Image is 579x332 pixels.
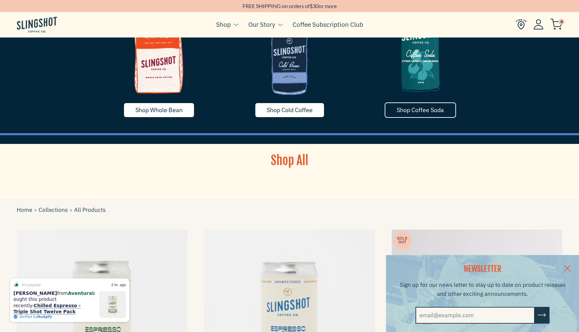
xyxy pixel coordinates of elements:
[397,106,444,114] span: Shop Coffee Soda
[35,205,39,215] span: ›
[229,2,350,102] img: coldcoffee-1635629668715_1200x.png
[70,205,74,215] span: ›
[135,106,183,114] span: Shop Whole Bean
[399,280,566,299] p: Sign up for our news letter to stay up to date on product releases and other exciting announcements.
[17,205,35,215] a: Home
[216,19,231,29] a: Shop
[550,20,562,28] a: 0
[399,263,566,275] h2: NEWSLETTER
[516,19,527,30] img: Find Us
[533,19,543,29] img: Account
[17,205,106,215] div: All Products
[267,106,313,114] span: Shop Cold Coffee
[99,2,219,102] img: whole-bean-1635790255739_1200x.png
[293,19,363,29] a: Coffee Subscription Club
[310,3,313,9] span: $
[39,205,70,215] a: Collections
[228,152,351,169] h1: Shop All
[248,19,275,29] a: Our Story
[550,19,562,30] img: cart
[360,2,480,102] img: image-5-1635790255718_1200x.png
[559,19,565,25] span: 0
[415,307,535,324] input: email@example.com
[313,3,319,9] span: 30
